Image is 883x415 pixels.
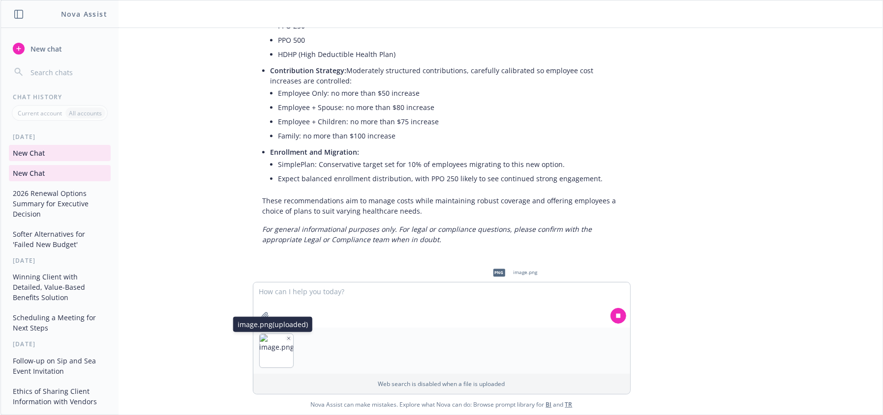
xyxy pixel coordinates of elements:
div: [DATE] [1,340,119,348]
span: Contribution Strategy: [271,66,347,75]
button: Winning Client with Detailed, Value-Based Benefits Solution [9,269,111,305]
button: New chat [9,40,111,57]
span: New chat [29,44,62,54]
button: New Chat [9,165,111,181]
h1: Nova Assist [61,9,107,19]
p: All accounts [69,109,102,117]
li: PPO 500 [278,33,621,47]
p: Web search is disabled when a file is uploaded [259,380,624,388]
div: pngimage.png [487,260,540,285]
li: HDHP (High Deductible Health Plan) [278,47,621,61]
a: TR [565,400,573,409]
div: [DATE] [1,256,119,265]
button: Scheduling a Meeting for Next Steps [9,309,111,336]
li: Employee + Spouse: no more than $80 increase [278,100,621,114]
em: For general informational purposes only. For legal or compliance questions, please confirm with t... [263,224,592,244]
li: Employee Only: no more than $50 increase [278,86,621,100]
p: These recommendations aim to manage costs while maintaining robust coverage and offering employee... [263,195,621,216]
li: Moderately structured contributions, carefully calibrated so employee cost increases are controlled: [271,63,621,145]
span: image.png [514,269,538,276]
button: 2026 Renewal Options Summary for Executive Decision [9,185,111,222]
span: Enrollment and Migration: [271,147,360,157]
input: Search chats [29,65,107,79]
img: image.png [260,334,293,367]
div: [DATE] [1,133,119,141]
li: SimplePlan: Conservative target set for 10% of employees migrating to this new option. [278,157,621,171]
li: Expect balanced enrollment distribution, with PPO 250 likely to see continued strong engagement. [278,171,621,186]
li: Family: no more than $100 increase [278,129,621,143]
a: BI [546,400,552,409]
p: Current account [18,109,62,117]
div: Chat History [1,93,119,101]
button: New Chat [9,145,111,161]
span: png [493,269,505,276]
button: Ethics of Sharing Client Information with Vendors [9,383,111,410]
span: Nova Assist can make mistakes. Explore what Nova can do: Browse prompt library for and [4,394,879,415]
button: Follow-up on Sip and Sea Event Invitation [9,353,111,379]
button: Softer Alternatives for 'Failed New Budget' [9,226,111,252]
li: Employee + Children: no more than $75 increase [278,114,621,129]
